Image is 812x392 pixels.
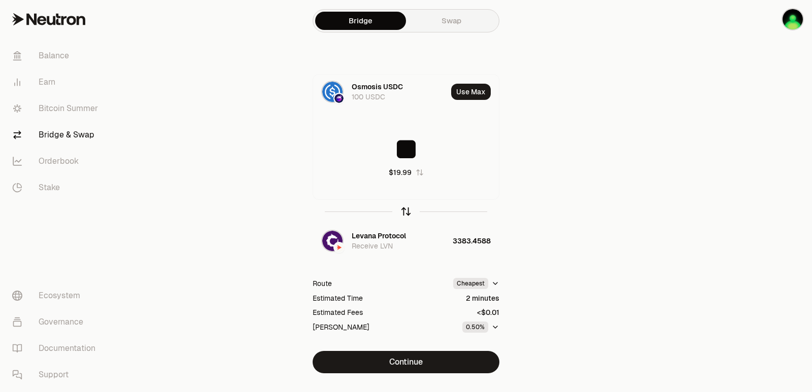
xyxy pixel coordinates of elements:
div: LVN LogoNeutron LogoLevana ProtocolReceive LVN [313,224,449,258]
a: Bridge [315,12,406,30]
div: Estimated Fees [313,307,363,317]
a: Earn [4,69,110,95]
div: 2 minutes [466,293,499,303]
div: 3383.4588 [453,224,499,258]
a: Support [4,362,110,388]
img: sandy mercy [783,9,803,29]
button: 0.50% [462,322,499,333]
button: Continue [313,351,499,373]
div: Levana Protocol [352,231,406,241]
button: Use Max [451,84,491,100]
div: Route [313,278,332,289]
a: Bridge & Swap [4,122,110,148]
img: Neutron Logo [334,243,344,252]
img: LVN Logo [322,231,343,251]
img: Osmosis Logo [334,94,344,103]
div: Osmosis USDC [352,82,403,92]
div: 100 USDC [352,92,385,102]
button: $19.99 [389,167,424,177]
div: <$0.01 [477,307,499,317]
a: Documentation [4,335,110,362]
div: Estimated Time [313,293,363,303]
a: Bitcoin Summer [4,95,110,122]
a: Ecosystem [4,282,110,309]
a: Orderbook [4,148,110,174]
a: Governance [4,309,110,335]
div: USDC LogoOsmosis LogoOsmosis USDC100 USDC [313,75,447,109]
img: USDC Logo [322,82,343,102]
div: 0.50% [462,322,488,333]
div: [PERSON_NAME] [313,322,369,332]
button: Cheapest [453,278,499,289]
a: Balance [4,43,110,69]
a: Swap [406,12,497,30]
button: LVN LogoNeutron LogoLevana ProtocolReceive LVN3383.4588 [313,224,499,258]
div: $19.99 [389,167,412,177]
a: Stake [4,174,110,201]
div: Receive LVN [352,241,393,251]
div: Cheapest [453,278,488,289]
